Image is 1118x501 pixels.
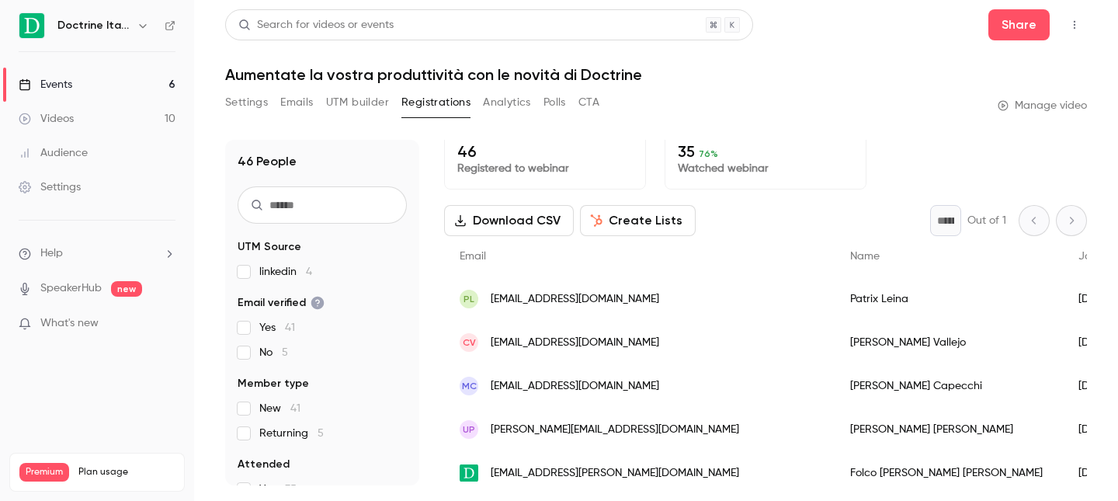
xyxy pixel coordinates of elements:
[157,317,175,331] iframe: Noticeable Trigger
[40,245,63,262] span: Help
[460,464,478,482] img: doctrine.fr
[259,482,297,497] span: Yes
[988,9,1050,40] button: Share
[580,205,696,236] button: Create Lists
[19,77,72,92] div: Events
[259,426,324,441] span: Returning
[464,292,474,306] span: PL
[699,148,718,159] span: 76 %
[225,90,268,115] button: Settings
[578,90,599,115] button: CTA
[326,90,389,115] button: UTM builder
[259,264,312,280] span: linkedin
[835,277,1063,321] div: Patrix Leina
[238,152,297,171] h1: 46 People
[19,245,175,262] li: help-dropdown-opener
[238,295,325,311] span: Email verified
[19,145,88,161] div: Audience
[259,401,300,416] span: New
[678,161,853,176] p: Watched webinar
[111,281,142,297] span: new
[259,345,288,360] span: No
[967,213,1006,228] p: Out of 1
[259,320,295,336] span: Yes
[483,90,531,115] button: Analytics
[19,463,69,482] span: Premium
[835,451,1063,495] div: Folco [PERSON_NAME] [PERSON_NAME]
[457,161,633,176] p: Registered to webinar
[543,90,566,115] button: Polls
[463,336,476,350] span: CV
[282,347,288,358] span: 5
[40,280,102,297] a: SpeakerHub
[225,65,1087,84] h1: Aumentate la vostra produttività con le novità di Doctrine
[290,403,300,414] span: 41
[19,13,44,38] img: Doctrine Italia
[460,251,486,262] span: Email
[238,239,301,255] span: UTM Source
[850,251,880,262] span: Name
[491,335,659,351] span: [EMAIL_ADDRESS][DOMAIN_NAME]
[491,422,739,438] span: [PERSON_NAME][EMAIL_ADDRESS][DOMAIN_NAME]
[491,465,739,482] span: [EMAIL_ADDRESS][PERSON_NAME][DOMAIN_NAME]
[835,408,1063,451] div: [PERSON_NAME] [PERSON_NAME]
[444,205,574,236] button: Download CSV
[280,90,313,115] button: Emails
[57,18,130,33] h6: Doctrine Italia
[318,428,324,439] span: 5
[835,321,1063,364] div: [PERSON_NAME] Vallejo
[835,364,1063,408] div: [PERSON_NAME] Capecchi
[238,457,290,472] span: Attended
[457,142,633,161] p: 46
[678,142,853,161] p: 35
[40,315,99,332] span: What's new
[19,111,74,127] div: Videos
[401,90,470,115] button: Registrations
[463,423,475,437] span: UP
[462,379,477,393] span: MC
[306,266,312,277] span: 4
[238,17,394,33] div: Search for videos or events
[491,291,659,308] span: [EMAIL_ADDRESS][DOMAIN_NAME]
[491,378,659,395] span: [EMAIL_ADDRESS][DOMAIN_NAME]
[998,98,1087,113] a: Manage video
[285,322,295,333] span: 41
[238,376,309,391] span: Member type
[285,484,297,495] span: 35
[19,179,81,195] div: Settings
[78,466,175,478] span: Plan usage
